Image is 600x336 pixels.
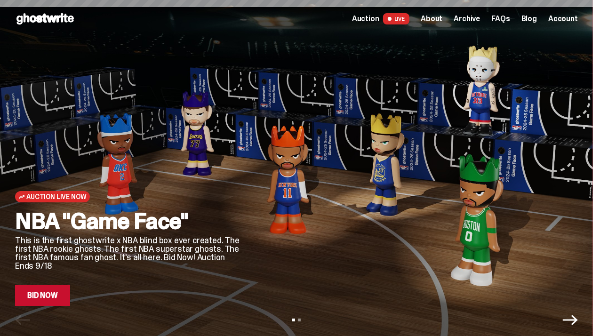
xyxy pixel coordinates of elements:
[26,193,86,200] span: Auction Live Now
[352,15,379,23] span: Auction
[352,13,409,24] a: Auction LIVE
[548,15,578,23] a: Account
[298,319,301,321] button: View slide 2
[454,15,480,23] a: Archive
[521,15,537,23] a: Blog
[15,210,243,232] h2: NBA "Game Face"
[421,15,442,23] a: About
[292,319,295,321] button: View slide 1
[15,285,70,306] a: Bid Now
[15,236,243,270] p: This is the first ghostwrite x NBA blind box ever created. The first NBA rookie ghosts. The first...
[383,13,410,24] span: LIVE
[563,312,578,328] button: Next
[491,15,510,23] a: FAQs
